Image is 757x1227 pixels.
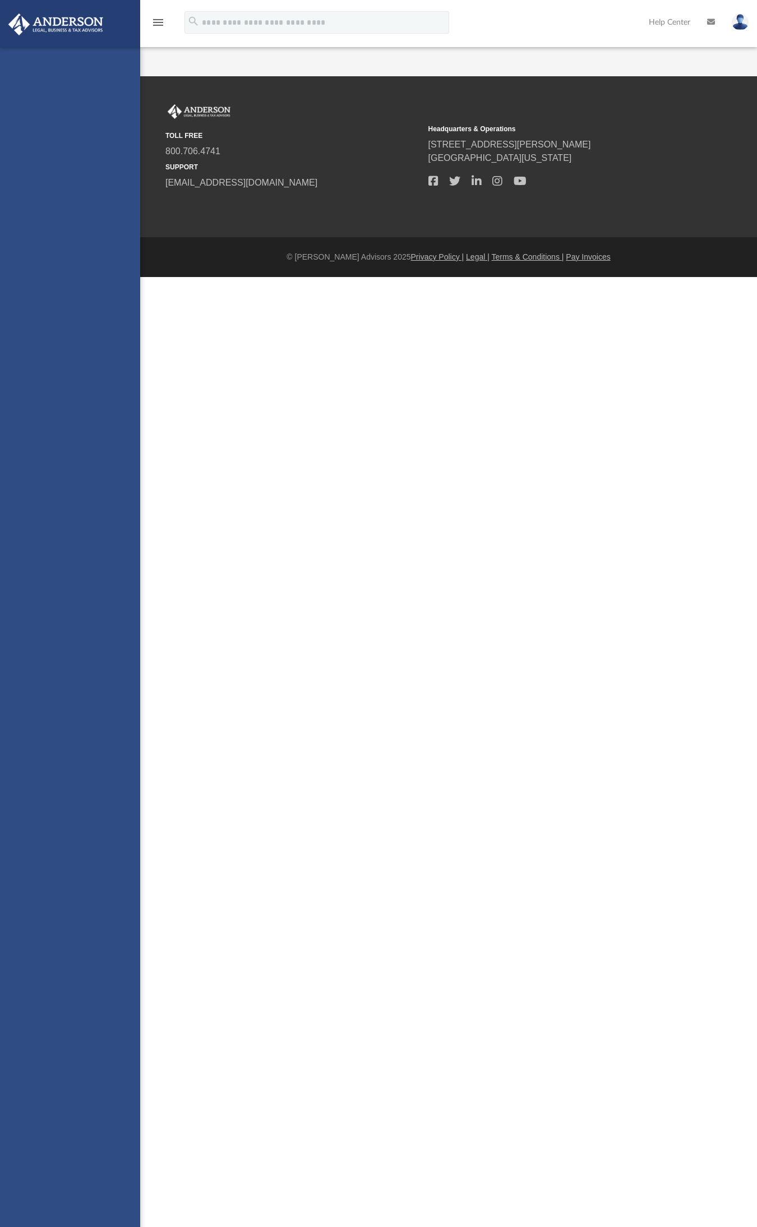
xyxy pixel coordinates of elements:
[466,252,490,261] a: Legal |
[732,14,749,30] img: User Pic
[151,16,165,29] i: menu
[5,13,107,35] img: Anderson Advisors Platinum Portal
[165,104,233,119] img: Anderson Advisors Platinum Portal
[411,252,464,261] a: Privacy Policy |
[151,21,165,29] a: menu
[165,146,220,156] a: 800.706.4741
[140,251,757,263] div: © [PERSON_NAME] Advisors 2025
[428,153,572,163] a: [GEOGRAPHIC_DATA][US_STATE]
[165,162,421,172] small: SUPPORT
[428,124,684,134] small: Headquarters & Operations
[566,252,610,261] a: Pay Invoices
[492,252,564,261] a: Terms & Conditions |
[428,140,591,149] a: [STREET_ADDRESS][PERSON_NAME]
[187,15,200,27] i: search
[165,131,421,141] small: TOLL FREE
[165,178,317,187] a: [EMAIL_ADDRESS][DOMAIN_NAME]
